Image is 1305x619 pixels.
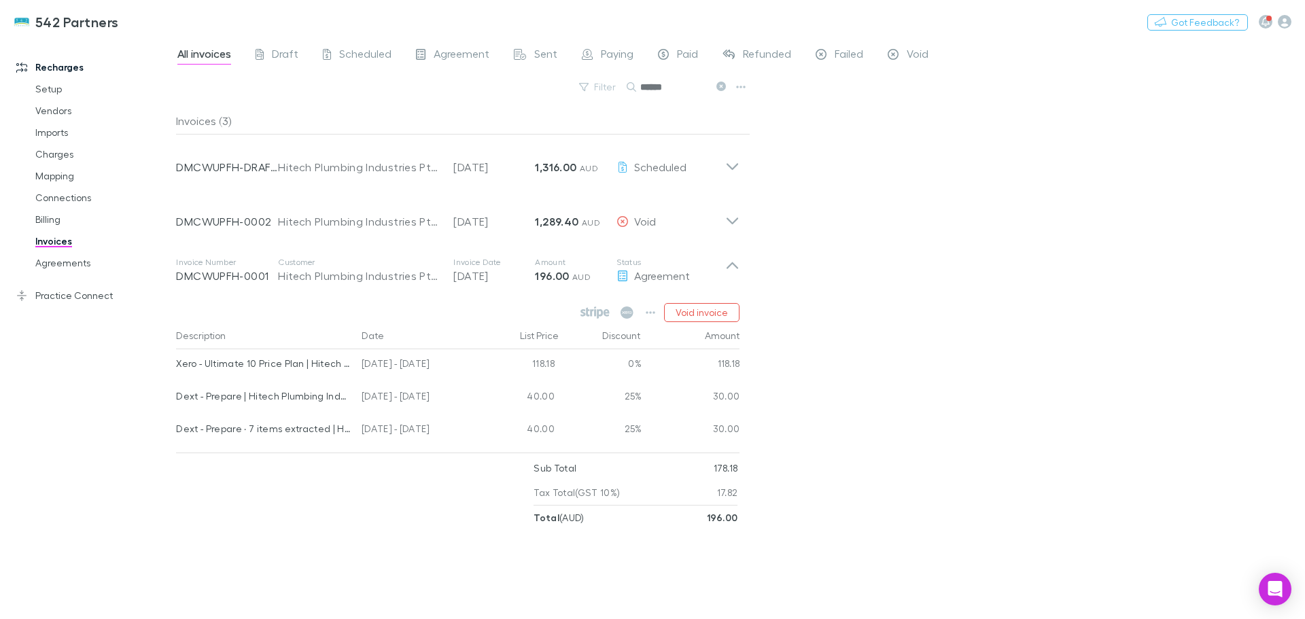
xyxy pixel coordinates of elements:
a: Agreements [22,252,184,274]
div: [DATE] - [DATE] [356,414,478,447]
strong: Total [534,512,559,523]
div: Xero - Ultimate 10 Price Plan | Hitech Plumbing Industries ([GEOGRAPHIC_DATA]) Pty Ltd [176,349,351,378]
div: [DATE] - [DATE] [356,349,478,382]
p: [DATE] [453,213,535,230]
img: 542 Partners's Logo [14,14,30,30]
p: Status [616,257,725,268]
div: 118.18 [642,349,740,382]
a: Invoices [22,230,184,252]
span: Paid [677,47,698,65]
h3: 542 Partners [35,14,119,30]
p: Invoice Date [453,257,535,268]
a: 542 Partners [5,5,127,38]
p: DMCWUPFH-0001 [176,268,278,284]
span: Failed [835,47,863,65]
a: Recharges [3,56,184,78]
a: Practice Connect [3,285,184,306]
span: All invoices [177,47,231,65]
span: AUD [572,272,591,282]
a: Connections [22,187,184,209]
p: ( AUD ) [534,506,584,530]
p: Tax Total (GST 10%) [534,480,620,505]
p: 178.18 [714,456,738,480]
a: Imports [22,122,184,143]
div: 40.00 [478,414,560,447]
button: Void invoice [664,303,739,322]
div: 30.00 [642,382,740,414]
span: Scheduled [634,160,686,173]
p: DMCWUPFH-DRAFT [176,159,278,175]
a: Vendors [22,100,184,122]
div: Invoice NumberDMCWUPFH-0001CustomerHitech Plumbing Industries Pty LtdInvoice Date[DATE]Amount196.... [165,243,750,298]
div: [DATE] - [DATE] [356,382,478,414]
a: Billing [22,209,184,230]
button: Filter [572,79,624,95]
p: DMCWUPFH-0002 [176,213,278,230]
div: 118.18 [478,349,560,382]
span: AUD [580,163,598,173]
div: Dext - Prepare · 7 items extracted | Hitech Plumbing Industries Pty Ltd [176,414,351,443]
p: [DATE] [453,159,535,175]
strong: 1,316.00 [535,160,576,174]
div: 30.00 [642,414,740,447]
div: 0% [560,349,642,382]
div: DMCWUPFH-DRAFTHitech Plumbing Industries Pty Ltd[DATE]1,316.00 AUDScheduled [165,135,750,189]
a: Setup [22,78,184,100]
p: Customer [278,257,440,268]
div: Hitech Plumbing Industries Pty Ltd [278,268,440,284]
p: Sub Total [534,456,576,480]
div: 40.00 [478,382,560,414]
span: Refunded [743,47,791,65]
a: Charges [22,143,184,165]
p: 17.82 [717,480,738,505]
span: AUD [582,217,600,228]
div: 25% [560,414,642,447]
div: 25% [560,382,642,414]
strong: 196.00 [707,512,738,523]
span: Scheduled [339,47,391,65]
div: Hitech Plumbing Industries Pty Ltd [278,159,440,175]
div: Hitech Plumbing Industries Pty Ltd [278,213,440,230]
p: Invoice Number [176,257,278,268]
button: Got Feedback? [1147,14,1248,31]
p: [DATE] [453,268,535,284]
span: Agreement [634,269,690,282]
span: Agreement [434,47,489,65]
span: Void [634,215,656,228]
span: Void [907,47,928,65]
strong: 196.00 [535,269,569,283]
strong: 1,289.40 [535,215,578,228]
div: DMCWUPFH-0002Hitech Plumbing Industries Pty Ltd[DATE]1,289.40 AUDVoid [165,189,750,243]
a: Mapping [22,165,184,187]
span: Draft [272,47,298,65]
div: Dext - Prepare | Hitech Plumbing Industries ([GEOGRAPHIC_DATA]) Pty Ltd [176,382,351,410]
p: Amount [535,257,616,268]
span: Sent [534,47,557,65]
span: Paying [601,47,633,65]
div: Open Intercom Messenger [1259,573,1291,605]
